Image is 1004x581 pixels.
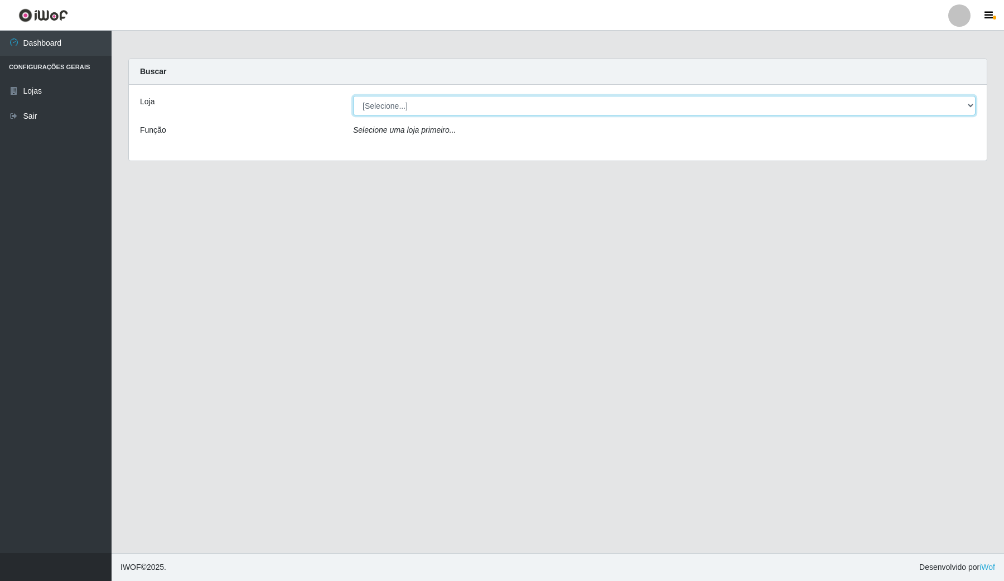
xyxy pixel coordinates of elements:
label: Loja [140,96,155,108]
span: Desenvolvido por [919,561,995,573]
i: Selecione uma loja primeiro... [353,125,456,134]
img: CoreUI Logo [18,8,68,22]
strong: Buscar [140,67,166,76]
label: Função [140,124,166,136]
span: © 2025 . [120,561,166,573]
span: IWOF [120,563,141,572]
a: iWof [979,563,995,572]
